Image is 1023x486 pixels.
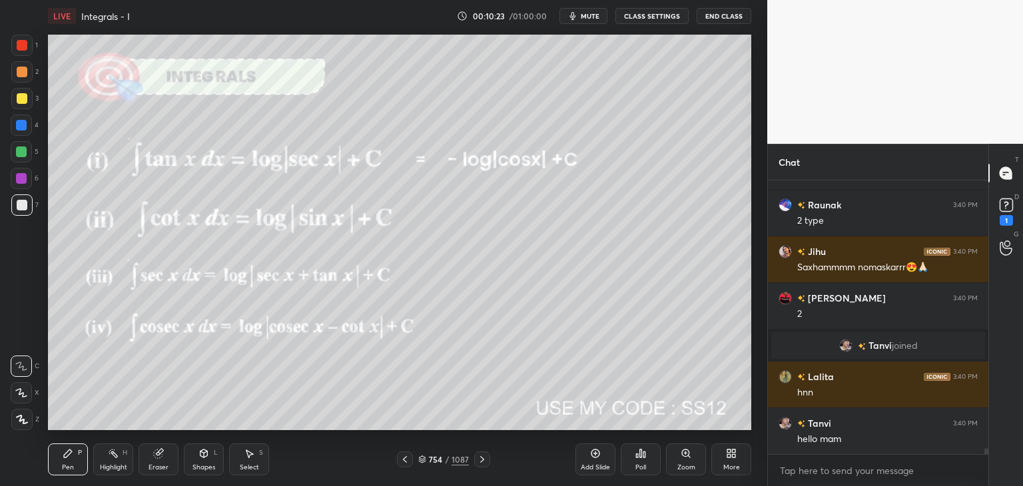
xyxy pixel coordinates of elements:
[214,449,218,456] div: L
[723,464,740,471] div: More
[192,464,215,471] div: Shapes
[48,8,76,24] div: LIVE
[797,420,805,427] img: no-rating-badge.077c3623.svg
[11,61,39,83] div: 2
[953,373,978,381] div: 3:40 PM
[11,141,39,162] div: 5
[779,245,792,258] img: e017b176cf114173a375bdd02194cb89.jpg
[429,455,442,463] div: 754
[805,416,831,430] h6: Tanvi
[797,373,805,381] img: no-rating-badge.077c3623.svg
[797,202,805,209] img: no-rating-badge.077c3623.svg
[797,433,978,446] div: hello mam
[768,144,811,180] p: Chat
[11,168,39,189] div: 6
[797,248,805,256] img: no-rating-badge.077c3623.svg
[779,198,792,212] img: 96b936a003294e559357dab024ad3fb9.jpg
[559,8,607,24] button: mute
[839,339,852,352] img: 4e6402aab3d545b9a882b8f644687aaf.jpg
[805,244,826,258] h6: Jihu
[924,373,950,381] img: iconic-dark.1390631f.png
[11,356,39,377] div: C
[779,417,792,430] img: 4e6402aab3d545b9a882b8f644687aaf.jpg
[953,419,978,427] div: 3:40 PM
[858,343,866,350] img: no-rating-badge.077c3623.svg
[953,201,978,209] div: 3:40 PM
[581,11,599,21] span: mute
[11,194,39,216] div: 7
[11,382,39,403] div: X
[11,115,39,136] div: 4
[697,8,751,24] button: End Class
[445,455,449,463] div: /
[1014,192,1019,202] p: D
[892,340,918,351] span: joined
[123,449,127,456] div: H
[797,261,978,274] div: Saxhammmm nomaskarrr😍🙏🏻
[259,449,263,456] div: S
[452,453,469,465] div: 1087
[635,464,646,471] div: Poll
[1000,215,1013,226] div: 1
[615,8,689,24] button: CLASS SETTINGS
[240,464,259,471] div: Select
[581,464,610,471] div: Add Slide
[924,248,950,256] img: iconic-dark.1390631f.png
[677,464,695,471] div: Zoom
[78,449,82,456] div: P
[81,10,130,23] h4: Integrals - I
[1014,229,1019,239] p: G
[100,464,127,471] div: Highlight
[11,88,39,109] div: 3
[805,291,886,305] h6: [PERSON_NAME]
[779,292,792,305] img: 3b74814007084c96a125c955ceff837d.jpg
[797,214,978,228] div: 2 type
[953,248,978,256] div: 3:40 PM
[805,369,834,383] h6: Lalita
[797,386,978,399] div: hnn
[953,294,978,302] div: 3:40 PM
[797,295,805,302] img: no-rating-badge.077c3623.svg
[62,464,74,471] div: Pen
[149,464,169,471] div: Eraser
[779,370,792,383] img: b3970d2930ad4f32903b15891ba0f068.jpg
[11,35,38,56] div: 1
[868,340,892,351] span: Tanvi
[1015,154,1019,164] p: T
[11,409,39,430] div: Z
[805,198,841,212] h6: Raunak
[797,308,978,321] div: 2
[768,180,988,455] div: grid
